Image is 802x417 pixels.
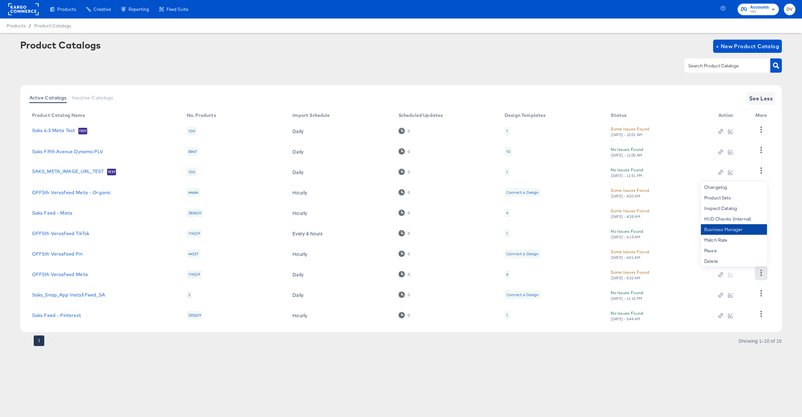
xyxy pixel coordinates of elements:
a: Saks Feed - Pinterest [32,313,81,318]
div: 0 [407,149,410,154]
span: Active Catalogs [29,95,67,100]
div: 1 [506,231,508,236]
td: Daily [287,264,393,285]
a: Saks Fifth Avenue Dynamo PLV [32,149,103,154]
button: Some Issues Found[DATE] - 5:32 AM [611,269,649,280]
div: Changelog [701,182,767,192]
div: Some Issues Found [611,187,649,194]
div: Showing 1–10 of 10 [738,338,782,343]
button: Some Issues Found[DATE] - 4:28 AM [611,207,649,219]
span: Reporting [129,7,149,12]
span: Products [57,7,76,12]
div: Pause [701,245,767,256]
div: Connect a Design [506,292,539,297]
div: Connect a Design [505,291,540,299]
div: Inspect Catalog [701,203,767,214]
div: [DATE] - 6:01 AM [611,255,640,260]
div: 0 [399,292,410,298]
td: Hourly [287,244,393,264]
div: 114529 [187,270,202,279]
td: Every 4 hours [287,223,393,244]
div: 1 [506,128,508,134]
div: 0 [407,231,410,236]
span: Creative [94,7,111,12]
div: 8847 [187,147,199,156]
td: Hourly [287,203,393,223]
div: 1 [505,168,510,176]
span: Test [78,128,87,134]
div: 0 [407,170,410,174]
button: Some Issues Found[DATE] - 12:01 AM [611,125,649,137]
div: 0 [407,129,410,133]
div: [DATE] - 5:32 AM [611,276,640,280]
th: More [750,110,775,121]
div: 1 [505,127,510,135]
a: Saks_Snap_App Install Feed_SA [32,292,105,297]
div: 0 [407,190,410,195]
div: Match Rate [701,235,767,245]
div: 0 [407,252,410,256]
td: Daily [287,285,393,305]
th: Status [605,110,713,121]
div: 0 [399,251,410,257]
div: 383620 [187,209,203,217]
div: Some Issues Found [611,207,649,214]
div: 4 [506,210,508,216]
th: Action [713,110,750,121]
div: 10 [505,147,512,156]
button: DV [784,4,795,15]
span: Accounts [750,4,769,11]
button: Some Issues Found[DATE] - 6:01 AM [611,248,649,260]
div: HUD Checks (Internal) [701,214,767,224]
div: 0 [407,293,410,297]
div: 6 [505,270,510,279]
div: Product Catalogs [20,40,101,50]
span: Feed Suite [167,7,188,12]
span: HBC [750,9,769,15]
div: 0 [407,313,410,318]
div: 1 [506,313,508,318]
div: 100 [187,127,197,135]
div: 0 [399,312,410,318]
td: Daily [287,121,393,141]
div: Connect a Design [505,250,540,258]
div: [DATE] - 12:01 AM [611,132,642,137]
div: [DATE] - 4:28 AM [611,214,640,219]
button: AccountsHBC [738,4,779,15]
div: 0 [407,272,410,277]
div: 100 [187,168,197,176]
a: OFF5th Versafeed TikTok [32,231,89,236]
div: Scheduled Updates [399,113,443,118]
div: Product Sets [701,192,767,203]
div: Connect a Design [505,188,540,197]
div: Import Schedule [292,113,330,118]
div: Connect a Design [506,251,539,257]
div: Product Catalog Name [32,113,85,118]
td: Hourly [287,305,393,326]
a: Saks 4:5 Meta Test [32,128,75,134]
div: 4 [505,209,510,217]
div: 0 [399,210,410,216]
a: OFF5th Versafeed Meta [32,272,88,277]
div: 10 [506,149,511,154]
div: 0 [399,271,410,277]
div: Some Issues Found [611,125,649,132]
div: 335829 [187,311,203,320]
button: Some Issues Found[DATE] - 4:20 AM [611,187,649,198]
div: 2 [187,291,192,299]
div: 0 [399,230,410,236]
div: 0 [399,128,410,134]
div: Connect a Design [506,190,539,195]
nav: pagination navigation [20,335,58,346]
span: / [25,23,34,28]
div: Business Manager [701,224,767,235]
a: Product Catalogs [34,23,71,28]
div: Some Issues Found [611,269,649,276]
td: Hourly [287,182,393,203]
div: 0 [407,211,410,215]
div: 0 [399,169,410,175]
span: Test [107,169,116,175]
div: 0 [399,148,410,155]
a: OFF5th Versafeed Pin [32,251,83,257]
input: Search Product Catalogs [687,62,757,70]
